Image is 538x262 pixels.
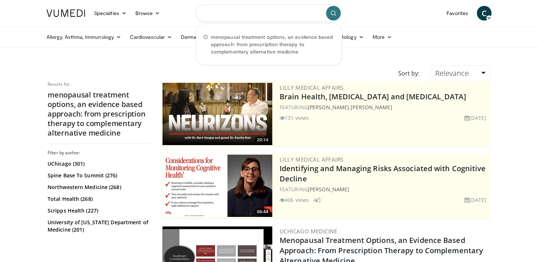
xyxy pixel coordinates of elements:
[368,30,396,44] a: More
[351,104,392,111] a: [PERSON_NAME]
[48,184,148,191] a: Northwestern Medicine (268)
[280,163,486,184] a: Identifying and Managing Risks Associated with Cognitive Decline
[308,104,349,111] a: [PERSON_NAME]
[280,185,489,193] div: FEATURING
[308,186,349,193] a: [PERSON_NAME]
[131,6,165,21] a: Browse
[280,92,466,102] a: Brain Health, [MEDICAL_DATA] and [MEDICAL_DATA]
[162,83,272,145] a: 20:14
[48,172,148,179] a: Spine Base To Summit (276)
[42,30,126,44] a: Allergy, Asthma, Immunology
[126,30,176,44] a: Cardiovascular
[48,90,150,138] h2: menopausal treatment options, an evidence based approach: from prescription therapy to complement...
[211,33,335,55] span: menopausal treatment options, an evidence based approach: from prescription therapy to complement...
[176,30,223,44] a: Dermatology
[313,196,321,204] li: 4
[255,137,270,143] span: 20:14
[90,6,131,21] a: Specialties
[48,207,148,214] a: Scripps Health (227)
[464,196,486,204] li: [DATE]
[196,4,342,22] input: Search topics, interventions
[430,65,490,81] a: Relevance
[48,150,150,156] h3: Filter by author:
[48,81,150,87] p: Results for:
[280,228,337,235] a: UChicago Medicine
[280,156,343,163] a: Lilly Medical Affairs
[435,68,469,78] span: Relevance
[48,160,148,167] a: UChicago (301)
[280,103,489,111] div: FEATURING ,
[477,6,492,21] a: C
[48,195,148,203] a: Total Health (268)
[464,114,486,122] li: [DATE]
[280,196,309,204] li: 406 views
[46,10,85,17] img: VuMedi Logo
[48,219,148,233] a: University of [US_STATE] Department of Medicine (201)
[280,84,343,91] a: Lilly Medical Affairs
[280,114,309,122] li: 131 views
[318,30,368,44] a: Rheumatology
[442,6,472,21] a: Favorites
[162,155,272,217] img: fc5f84e2-5eb7-4c65-9fa9-08971b8c96b8.jpg.300x170_q85_crop-smart_upscale.jpg
[162,155,272,217] a: 06:44
[255,209,270,215] span: 06:44
[393,65,425,81] div: Sort by:
[162,83,272,145] img: ca157f26-4c4a-49fd-8611-8e91f7be245d.png.300x170_q85_crop-smart_upscale.jpg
